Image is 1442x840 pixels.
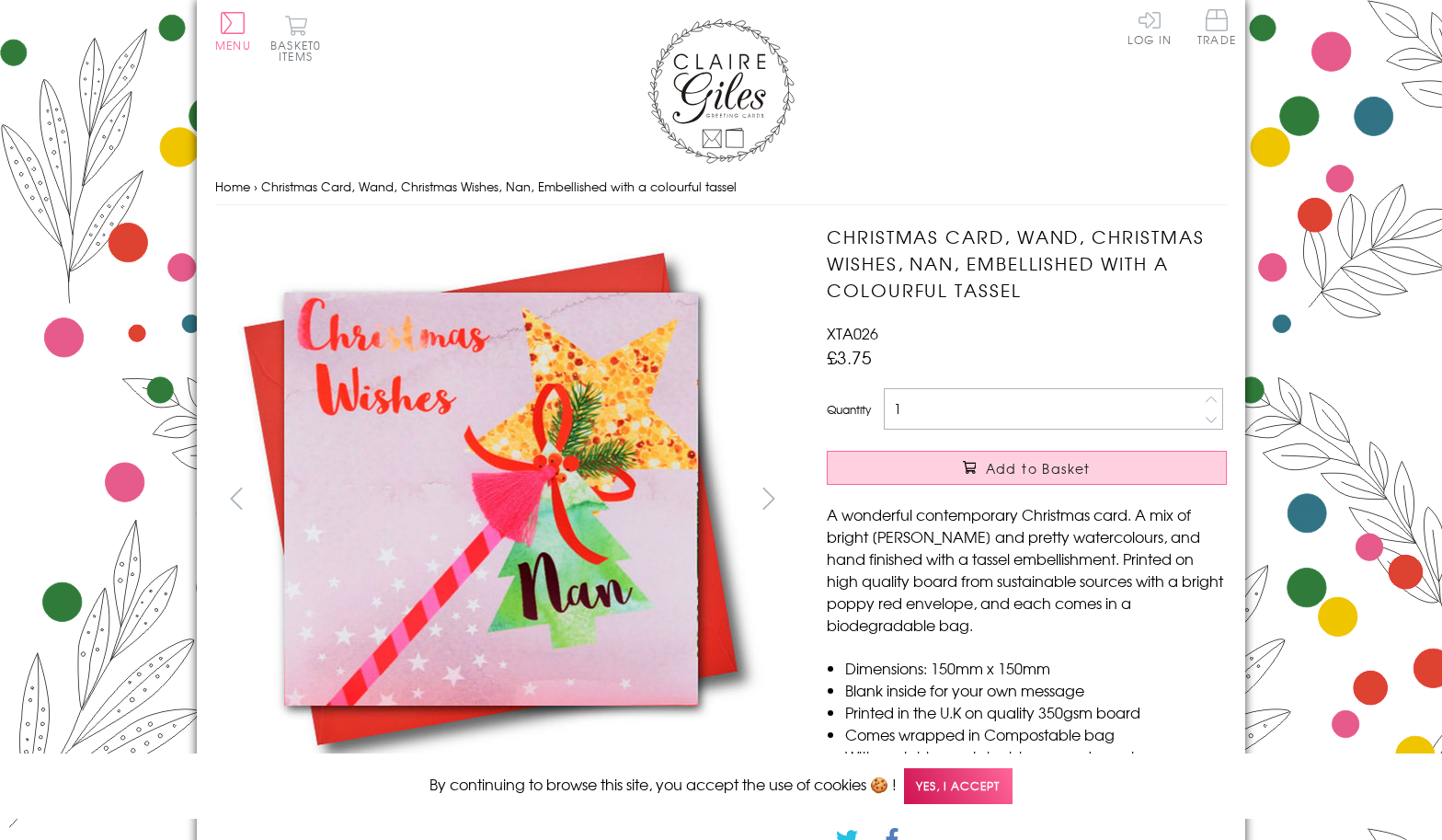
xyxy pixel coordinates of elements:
a: Home [215,178,250,195]
img: Christmas Card, Wand, Christmas Wishes, Nan, Embellished with a colourful tassel [790,224,1342,776]
button: prev [215,478,257,519]
button: next [749,478,790,519]
a: Log In [1127,9,1172,45]
a: Trade [1197,9,1236,49]
li: Comes wrapped in Compostable bag [845,723,1227,745]
span: Add to Basket [986,459,1091,478]
li: Dimensions: 150mm x 150mm [845,657,1227,679]
span: Trade [1197,9,1236,45]
button: Menu [215,12,251,51]
p: A wonderful contemporary Christmas card. A mix of bright [PERSON_NAME] and pretty watercolours, a... [827,503,1227,636]
span: › [254,178,257,195]
img: Christmas Card, Wand, Christmas Wishes, Nan, Embellished with a colourful tassel [215,224,767,775]
img: Claire Giles Greetings Cards [647,18,795,164]
li: Blank inside for your own message [845,679,1227,701]
span: Menu [215,37,251,53]
li: With matching sustainable sourced envelope [845,745,1227,767]
span: Yes, I accept [904,768,1013,804]
span: Christmas Card, Wand, Christmas Wishes, Nan, Embellished with a colourful tassel [261,178,737,195]
label: Quantity [827,401,871,418]
nav: breadcrumbs [215,168,1227,206]
li: Printed in the U.K on quality 350gsm board [845,701,1227,723]
span: XTA026 [827,322,878,344]
button: Basket0 items [270,15,321,62]
button: Add to Basket [827,451,1227,485]
span: £3.75 [827,344,872,370]
h1: Christmas Card, Wand, Christmas Wishes, Nan, Embellished with a colourful tassel [827,224,1227,303]
span: 0 items [279,37,321,64]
